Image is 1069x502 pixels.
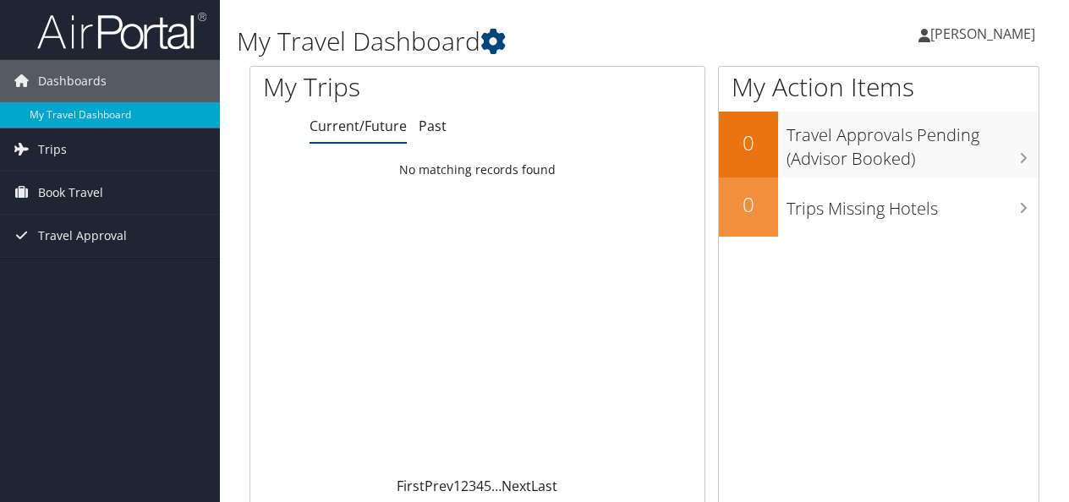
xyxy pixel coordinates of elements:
h1: My Travel Dashboard [237,24,781,59]
span: Dashboards [38,60,107,102]
h1: My Trips [263,69,502,105]
td: No matching records found [250,155,704,185]
a: 1 [453,477,461,495]
a: Past [419,117,447,135]
h2: 0 [719,190,778,219]
a: First [397,477,425,495]
span: Book Travel [38,172,103,214]
a: 4 [476,477,484,495]
a: Prev [425,477,453,495]
a: 3 [469,477,476,495]
a: 0Trips Missing Hotels [719,177,1039,237]
h3: Trips Missing Hotels [787,188,1039,221]
span: … [491,477,502,495]
span: [PERSON_NAME] [930,25,1035,43]
a: Last [531,477,557,495]
a: 0Travel Approvals Pending (Advisor Booked) [719,112,1039,177]
a: Current/Future [310,117,407,135]
a: Next [502,477,531,495]
span: Travel Approval [38,215,127,257]
a: [PERSON_NAME] [918,8,1052,59]
a: 5 [484,477,491,495]
a: 2 [461,477,469,495]
span: Trips [38,128,67,171]
h2: 0 [719,128,778,157]
h1: My Action Items [719,69,1039,105]
img: airportal-logo.png [37,11,206,51]
h3: Travel Approvals Pending (Advisor Booked) [787,115,1039,171]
